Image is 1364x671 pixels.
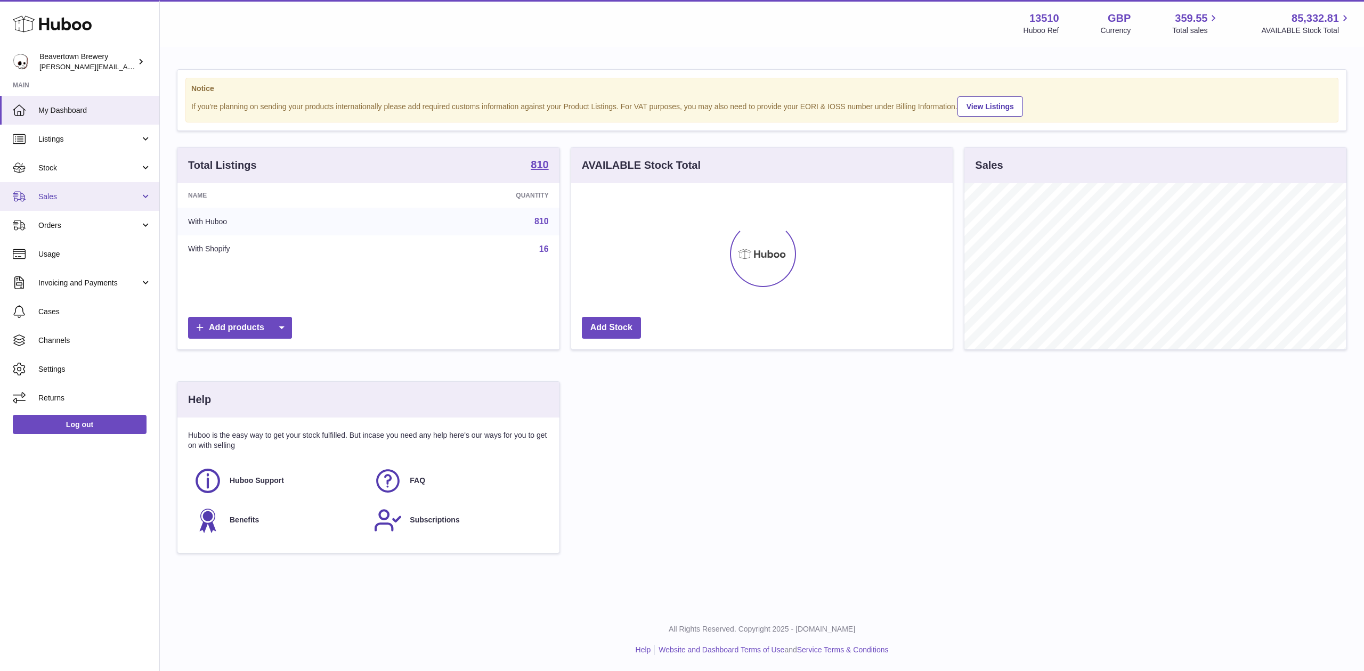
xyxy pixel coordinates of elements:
a: Add Stock [582,317,641,339]
span: Total sales [1172,26,1220,36]
td: With Shopify [177,235,383,263]
th: Name [177,183,383,208]
span: Sales [38,192,140,202]
a: Log out [13,415,147,434]
a: 85,332.81 AVAILABLE Stock Total [1261,11,1351,36]
span: Benefits [230,515,259,525]
a: 810 [531,159,548,172]
span: Settings [38,364,151,374]
span: Channels [38,335,151,346]
h3: AVAILABLE Stock Total [582,158,701,173]
span: Listings [38,134,140,144]
a: Add products [188,317,292,339]
span: Stock [38,163,140,173]
span: Cases [38,307,151,317]
a: Help [636,645,651,654]
h3: Sales [975,158,1003,173]
span: [PERSON_NAME][EMAIL_ADDRESS][PERSON_NAME][DOMAIN_NAME] [39,62,271,71]
span: Huboo Support [230,476,284,486]
strong: GBP [1108,11,1131,26]
a: 810 [534,217,549,226]
span: Subscriptions [410,515,459,525]
span: Returns [38,393,151,403]
h3: Total Listings [188,158,257,173]
a: Service Terms & Conditions [797,645,889,654]
span: Invoicing and Payments [38,278,140,288]
span: My Dashboard [38,105,151,116]
td: With Huboo [177,208,383,235]
a: Subscriptions [374,506,543,535]
span: AVAILABLE Stock Total [1261,26,1351,36]
strong: Notice [191,84,1333,94]
p: All Rights Reserved. Copyright 2025 - [DOMAIN_NAME] [168,624,1355,634]
span: 85,332.81 [1292,11,1339,26]
span: Usage [38,249,151,259]
a: Website and Dashboard Terms of Use [659,645,784,654]
a: Benefits [193,506,363,535]
a: View Listings [957,96,1023,117]
div: Huboo Ref [1024,26,1059,36]
a: Huboo Support [193,467,363,495]
a: 16 [539,244,549,253]
th: Quantity [383,183,559,208]
img: Matthew.McCormack@beavertownbrewery.co.uk [13,54,29,70]
strong: 810 [531,159,548,170]
span: 359.55 [1175,11,1207,26]
h3: Help [188,392,211,407]
div: If you're planning on sending your products internationally please add required customs informati... [191,95,1333,117]
a: FAQ [374,467,543,495]
p: Huboo is the easy way to get your stock fulfilled. But incase you need any help here's our ways f... [188,430,549,451]
a: 359.55 Total sales [1172,11,1220,36]
li: and [655,645,888,655]
span: Orders [38,220,140,231]
div: Currency [1101,26,1131,36]
div: Beavertown Brewery [39,52,135,72]
strong: 13510 [1029,11,1059,26]
span: FAQ [410,476,425,486]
